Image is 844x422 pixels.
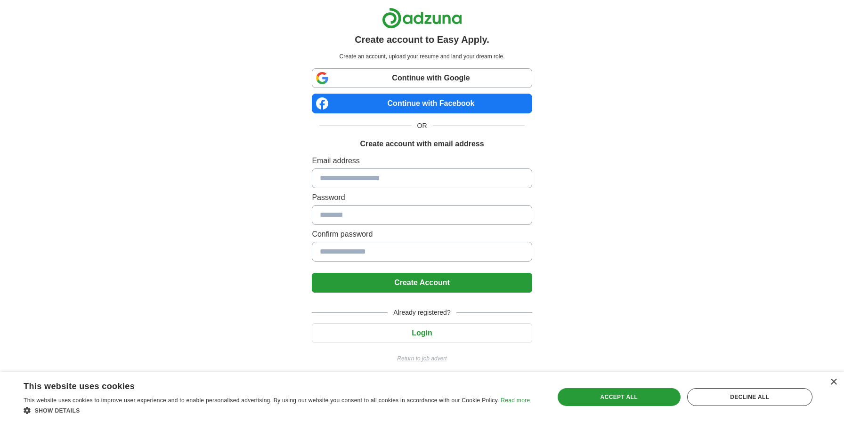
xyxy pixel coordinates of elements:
[382,8,462,29] img: Adzuna logo
[558,388,681,406] div: Accept all
[312,94,532,113] a: Continue with Facebook
[24,397,499,404] span: This website uses cookies to improve user experience and to enable personalised advertising. By u...
[501,397,530,404] a: Read more, opens a new window
[312,229,532,240] label: Confirm password
[830,379,837,386] div: Close
[24,406,530,415] div: Show details
[312,68,532,88] a: Continue with Google
[312,273,532,293] button: Create Account
[312,155,532,167] label: Email address
[35,407,80,414] span: Show details
[412,121,433,131] span: OR
[687,388,812,406] div: Decline all
[360,138,484,150] h1: Create account with email address
[314,52,530,61] p: Create an account, upload your resume and land your dream role.
[312,354,532,363] a: Return to job advert
[312,329,532,337] a: Login
[388,308,456,318] span: Already registered?
[312,192,532,203] label: Password
[24,378,506,392] div: This website uses cookies
[355,32,489,47] h1: Create account to Easy Apply.
[312,323,532,343] button: Login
